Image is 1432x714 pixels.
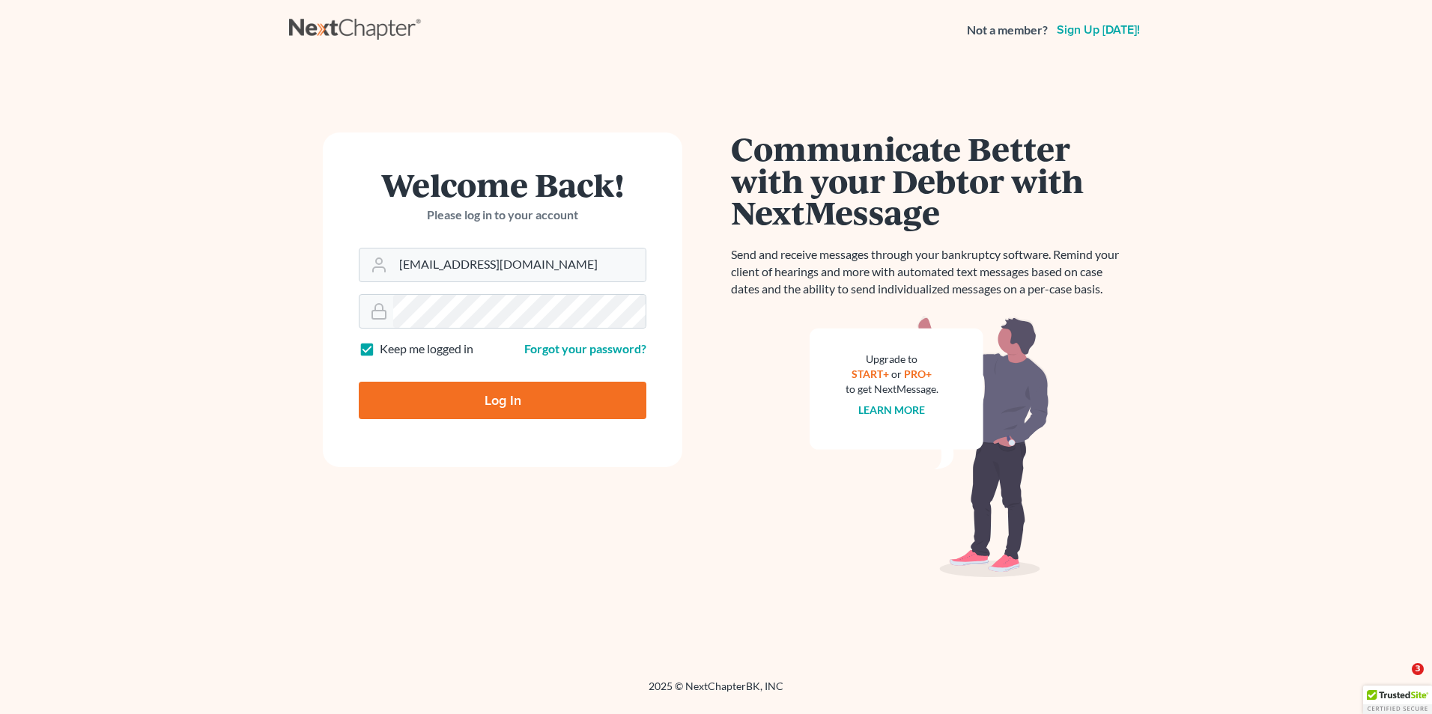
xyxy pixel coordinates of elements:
[1381,663,1417,699] iframe: Intercom live chat
[1054,24,1143,36] a: Sign up [DATE]!
[859,403,926,416] a: Learn more
[359,382,646,419] input: Log In
[524,341,646,356] a: Forgot your password?
[810,316,1049,578] img: nextmessage_bg-59042aed3d76b12b5cd301f8e5b87938c9018125f34e5fa2b7a6b67550977c72.svg
[846,352,938,367] div: Upgrade to
[1412,663,1424,675] span: 3
[892,367,902,380] span: or
[731,132,1128,228] h1: Communicate Better with your Debtor with NextMessage
[359,168,646,201] h1: Welcome Back!
[852,367,890,380] a: START+
[905,367,932,380] a: PRO+
[289,679,1143,706] div: 2025 © NextChapterBK, INC
[846,382,938,397] div: to get NextMessage.
[967,22,1048,39] strong: Not a member?
[1363,686,1432,714] div: TrustedSite Certified
[731,246,1128,298] p: Send and receive messages through your bankruptcy software. Remind your client of hearings and mo...
[393,248,646,281] input: Email Address
[359,207,646,224] p: Please log in to your account
[380,341,473,358] label: Keep me logged in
